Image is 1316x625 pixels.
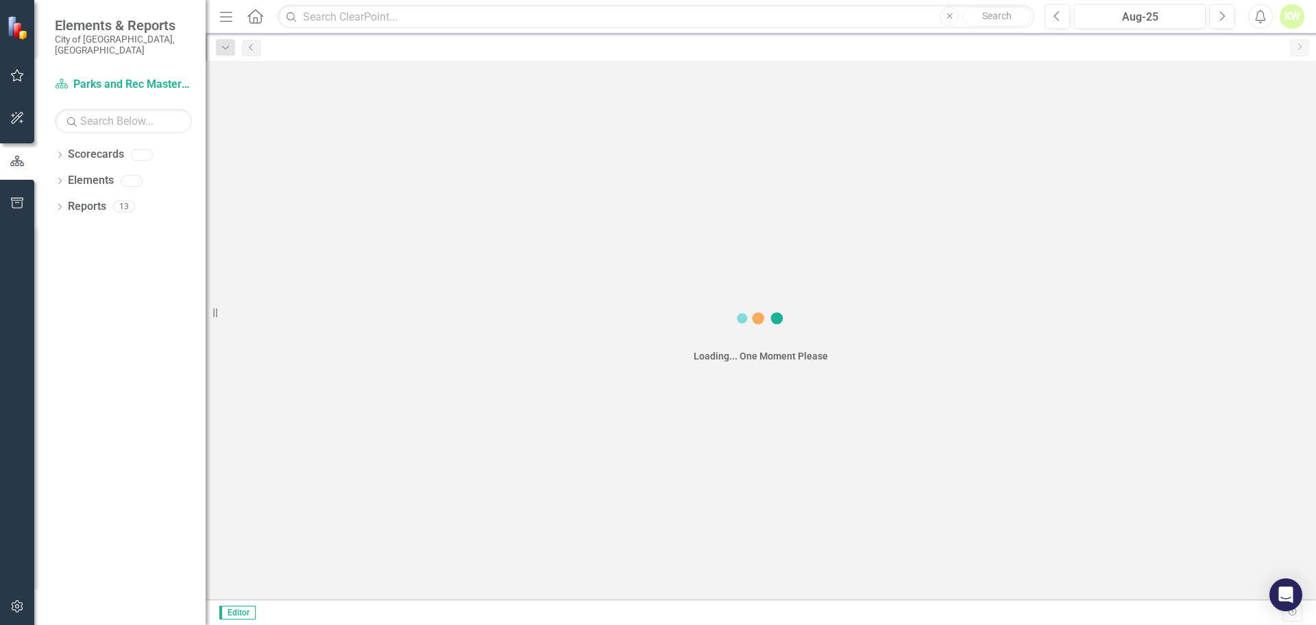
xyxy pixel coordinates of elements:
div: Open Intercom Messenger [1269,578,1302,611]
div: Aug-25 [1079,9,1201,25]
button: Search [962,7,1031,26]
span: Elements & Reports [55,17,192,34]
button: KW [1280,4,1304,29]
div: 13 [113,201,135,213]
a: Scorecards [68,147,124,163]
input: Search Below... [55,109,192,133]
input: Search ClearPoint... [278,5,1034,29]
button: Aug-25 [1074,4,1206,29]
a: Elements [68,173,114,189]
small: City of [GEOGRAPHIC_DATA], [GEOGRAPHIC_DATA] [55,34,192,56]
img: ClearPoint Strategy [5,14,32,40]
span: Search [982,10,1012,21]
div: Loading... One Moment Please [694,349,828,363]
a: Reports [68,199,106,215]
span: Editor [219,606,256,620]
a: Parks and Rec Master Plan Update [55,77,192,93]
